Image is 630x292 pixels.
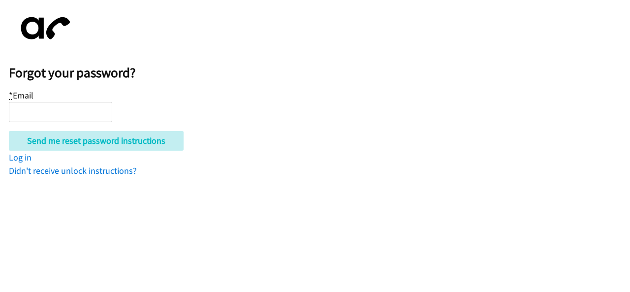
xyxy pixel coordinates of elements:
[9,90,13,101] abbr: required
[9,90,33,101] label: Email
[9,165,137,176] a: Didn't receive unlock instructions?
[9,131,184,151] input: Send me reset password instructions
[9,152,31,163] a: Log in
[9,9,78,48] img: aphone-8a226864a2ddd6a5e75d1ebefc011f4aa8f32683c2d82f3fb0802fe031f96514.svg
[9,65,630,81] h2: Forgot your password?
